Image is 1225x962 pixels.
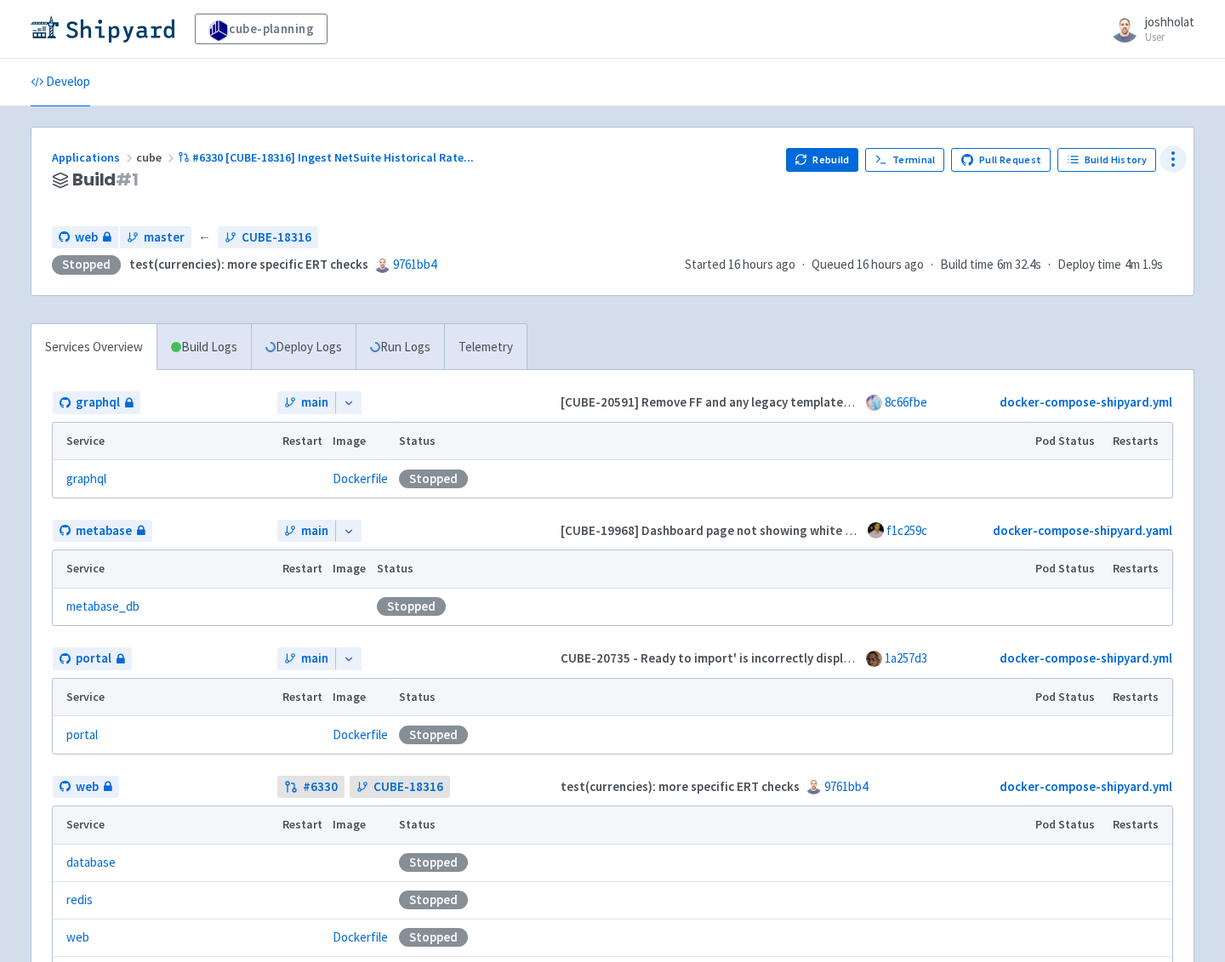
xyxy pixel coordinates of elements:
[31,324,157,371] a: Services Overview
[66,891,93,910] a: redis
[399,928,468,947] div: Stopped
[328,550,372,588] th: Image
[129,256,368,272] strong: test(currencies): more specific ERT checks
[728,256,795,272] time: 16 hours ago
[377,597,446,616] div: Stopped
[276,423,328,460] th: Restart
[685,256,795,272] span: Started
[276,679,328,716] th: Restart
[333,726,388,743] a: Dockerfile
[373,777,443,797] span: CUBE-18316
[444,324,527,371] a: Telemetry
[251,324,356,371] a: Deploy Logs
[328,423,394,460] th: Image
[218,226,318,249] a: CUBE-18316
[1030,806,1108,844] th: Pod Status
[195,14,328,44] a: cube-planning
[72,170,139,190] span: Build
[1030,550,1108,588] th: Pod Status
[394,679,1030,716] th: Status
[242,228,311,248] span: CUBE-18316
[66,470,106,489] a: graphql
[76,393,120,413] span: graphql
[561,394,1058,410] strong: [CUBE-20591] Remove FF and any legacy templates code in the portal application (#350)
[303,777,338,797] strong: # 6330
[393,256,436,272] a: 9761bb4
[1057,148,1156,172] a: Build History
[276,806,328,844] th: Restart
[198,228,211,248] span: ←
[372,550,1030,588] th: Status
[399,470,468,488] div: Stopped
[116,168,139,191] span: # 1
[333,470,388,487] a: Dockerfile
[1101,15,1194,43] a: joshholat User
[993,522,1172,538] a: docker-compose-shipyard.yaml
[857,256,924,272] time: 16 hours ago
[1125,255,1163,275] span: 4m 1.9s
[685,255,1173,275] div: · · ·
[66,928,89,948] a: web
[120,226,191,249] a: master
[157,324,251,371] a: Build Logs
[53,806,276,844] th: Service
[31,15,174,43] img: Shipyard logo
[76,521,132,541] span: metabase
[301,393,328,413] span: main
[192,150,474,165] span: #6330 [CUBE-18316] Ingest NetSuite Historical Rate ...
[885,650,927,666] a: 1a257d3
[1000,650,1172,666] a: docker-compose-shipyard.yml
[951,148,1051,172] a: Pull Request
[356,324,444,371] a: Run Logs
[53,550,276,588] th: Service
[561,778,800,794] strong: test(currencies): more specific ERT checks
[53,776,119,799] a: web
[53,679,276,716] th: Service
[1108,806,1172,844] th: Restarts
[31,59,90,106] a: Develop
[786,148,859,172] button: Rebuild
[997,255,1041,275] span: 6m 32.4s
[301,521,328,541] span: main
[561,650,916,666] strong: CUBE-20735 - Ready to import' is incorrectly displayed (#1415)
[824,778,868,794] a: 9761bb4
[144,228,185,248] span: master
[76,777,99,797] span: web
[1000,394,1172,410] a: docker-compose-shipyard.yml
[52,255,121,275] div: Stopped
[1057,255,1121,275] span: Deploy time
[52,226,118,249] a: web
[333,929,388,945] a: Dockerfile
[277,776,345,799] a: #6330
[1108,423,1172,460] th: Restarts
[1030,423,1108,460] th: Pod Status
[561,522,945,538] strong: [CUBE-19968] Dashboard page not showing white background (#83)
[812,256,924,272] span: Queued
[53,423,276,460] th: Service
[940,255,994,275] span: Build time
[1145,31,1194,43] small: User
[277,520,335,543] a: main
[53,647,132,670] a: portal
[1000,778,1172,794] a: docker-compose-shipyard.yml
[1145,14,1194,30] span: joshholat
[399,726,468,744] div: Stopped
[350,776,450,799] a: CUBE-18316
[66,853,116,873] a: database
[66,726,98,745] a: portal
[399,891,468,909] div: Stopped
[1030,679,1108,716] th: Pod Status
[53,520,152,543] a: metabase
[76,649,111,669] span: portal
[277,647,335,670] a: main
[75,228,98,248] span: web
[277,391,335,414] a: main
[394,806,1030,844] th: Status
[886,522,927,538] a: f1c259c
[66,597,140,617] a: metabase_db
[301,649,328,669] span: main
[328,679,394,716] th: Image
[53,391,140,414] a: graphql
[328,806,394,844] th: Image
[276,550,328,588] th: Restart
